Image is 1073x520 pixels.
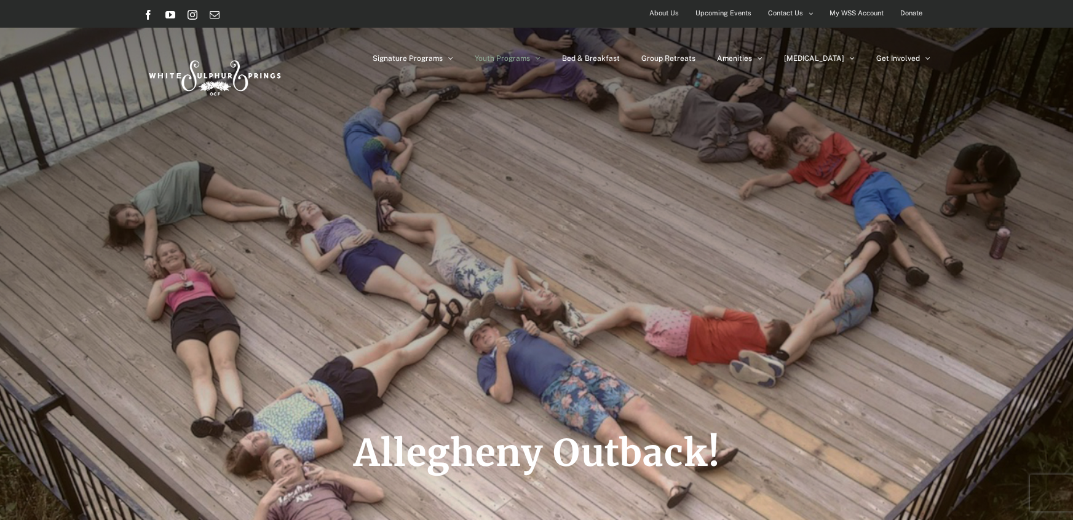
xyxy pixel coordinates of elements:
span: Group Retreats [641,55,695,62]
a: Get Involved [876,28,930,89]
a: Instagram [188,10,197,20]
span: Allegheny Outback! [354,430,720,476]
span: Amenities [717,55,752,62]
span: Upcoming Events [695,4,751,22]
a: Bed & Breakfast [562,28,620,89]
a: YouTube [165,10,175,20]
a: Group Retreats [641,28,695,89]
span: Youth Programs [475,55,530,62]
a: Facebook [143,10,153,20]
span: [MEDICAL_DATA] [784,55,844,62]
span: Signature Programs [373,55,443,62]
nav: Main Menu [373,28,930,89]
span: Get Involved [876,55,920,62]
span: Donate [900,4,922,22]
img: White Sulphur Springs Logo [143,47,285,104]
span: My WSS Account [829,4,884,22]
span: Bed & Breakfast [562,55,620,62]
a: Email [210,10,220,20]
span: About Us [649,4,679,22]
a: Youth Programs [475,28,540,89]
a: Signature Programs [373,28,453,89]
span: Contact Us [768,4,803,22]
a: Amenities [717,28,762,89]
a: [MEDICAL_DATA] [784,28,855,89]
